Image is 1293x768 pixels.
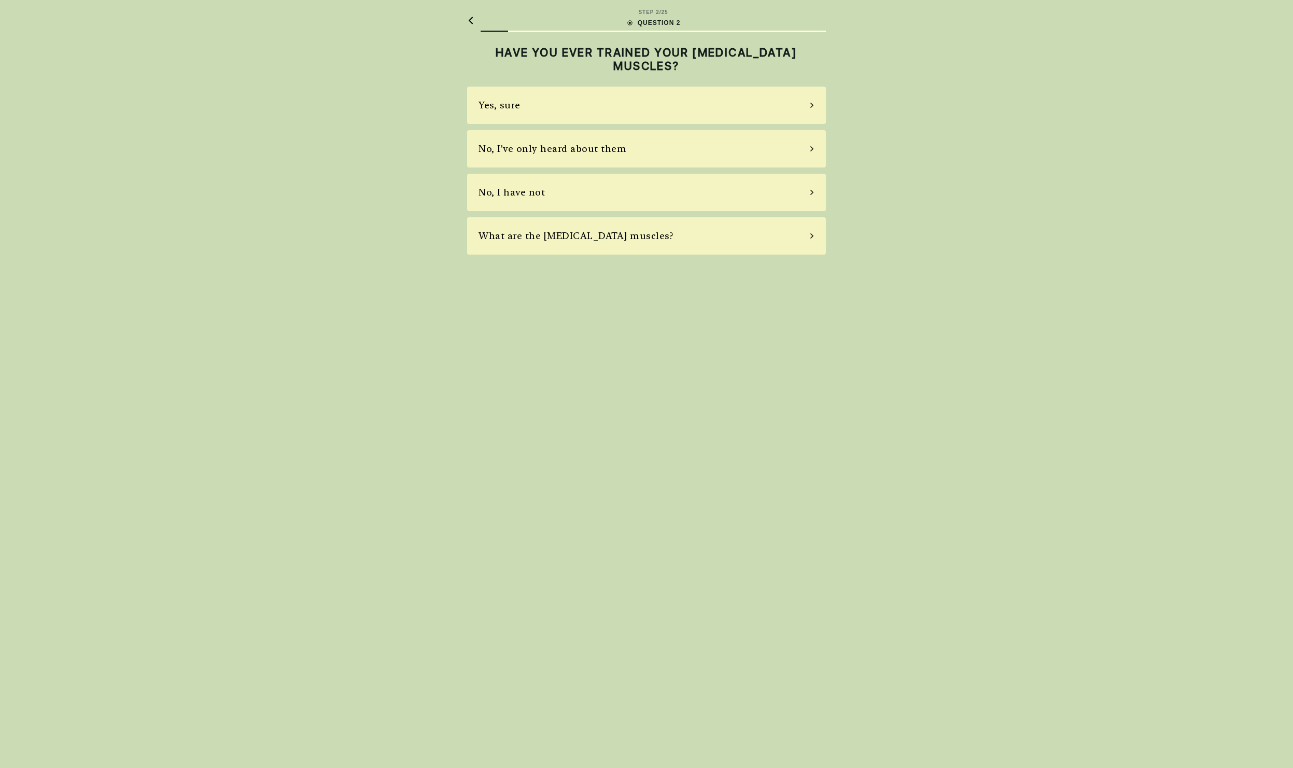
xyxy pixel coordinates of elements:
div: No, I've only heard about them [479,142,626,156]
div: QUESTION 2 [626,18,681,27]
h2: HAVE YOU EVER TRAINED YOUR [MEDICAL_DATA] MUSCLES? [467,46,826,73]
div: No, I have not [479,185,545,199]
div: Yes, sure [479,98,521,112]
div: STEP 2 / 25 [638,8,668,16]
div: What are the [MEDICAL_DATA] muscles? [479,229,673,243]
